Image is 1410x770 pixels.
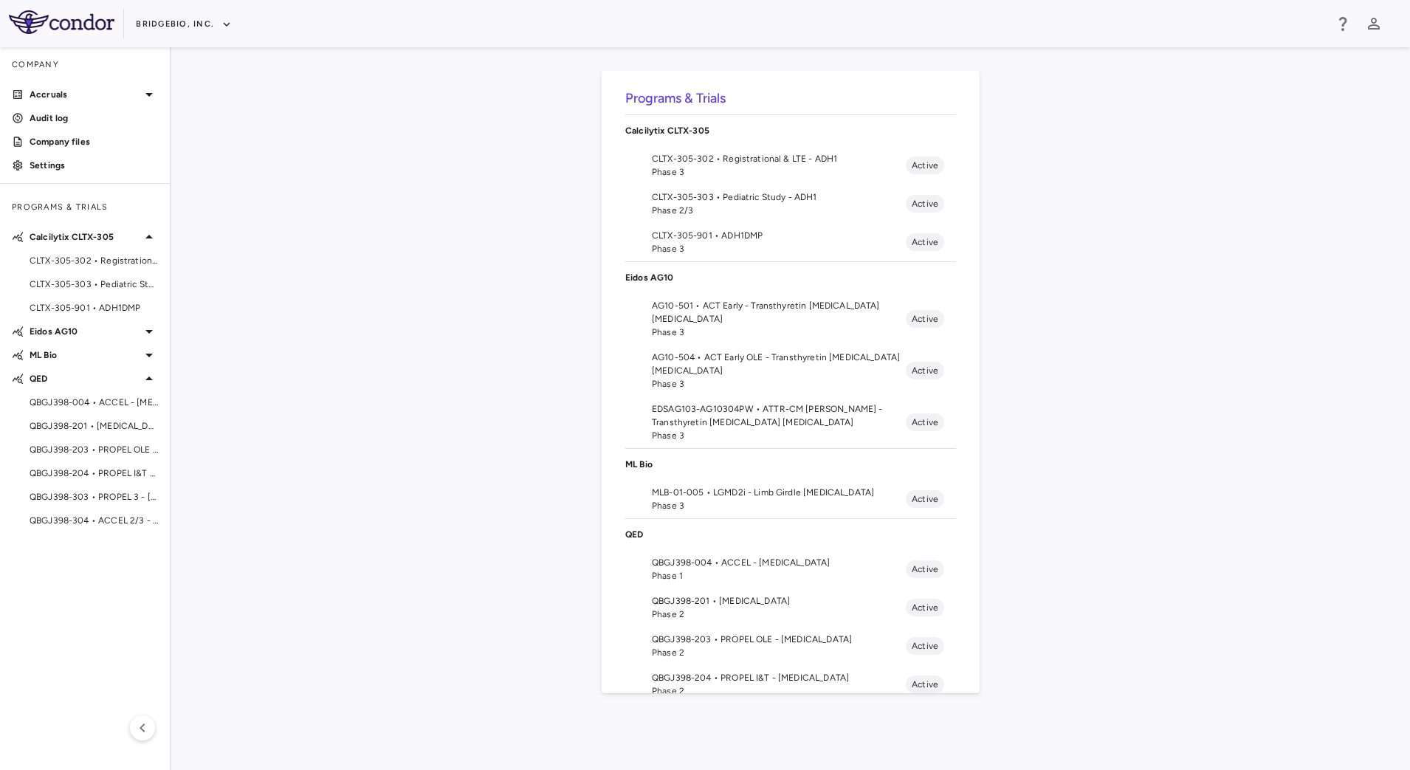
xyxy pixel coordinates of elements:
[30,254,158,267] span: CLTX-305-302 • Registrational & LTE - ADH1
[906,678,944,691] span: Active
[30,514,158,527] span: QBGJ398-304 • ACCEL 2/3 - [MEDICAL_DATA]
[30,396,158,409] span: QBGJ398-004 • ACCEL - [MEDICAL_DATA]
[30,301,158,314] span: CLTX-305-901 • ADH1DMP
[906,312,944,326] span: Active
[652,377,906,391] span: Phase 3
[906,492,944,506] span: Active
[906,563,944,576] span: Active
[652,429,906,442] span: Phase 3
[625,345,956,396] li: AG10-504 • ACT Early OLE - Transthyretin [MEDICAL_DATA] [MEDICAL_DATA]Phase 3Active
[30,490,158,503] span: QBGJ398-303 • PROPEL 3 - [MEDICAL_DATA]
[30,419,158,433] span: QBGJ398-201 • [MEDICAL_DATA]
[625,458,956,471] p: ML Bio
[652,204,906,217] span: Phase 2/3
[30,111,158,125] p: Audit log
[625,271,956,284] p: Eidos AG10
[625,528,956,541] p: QED
[652,326,906,339] span: Phase 3
[30,159,158,172] p: Settings
[30,325,140,338] p: Eidos AG10
[30,88,140,101] p: Accruals
[652,242,906,255] span: Phase 3
[625,89,956,109] h6: Programs & Trials
[652,165,906,179] span: Phase 3
[30,135,158,148] p: Company files
[625,262,956,293] div: Eidos AG10
[625,396,956,448] li: EDSAG103-AG10304PW • ATTR-CM [PERSON_NAME] - Transthyretin [MEDICAL_DATA] [MEDICAL_DATA]Phase 3Ac...
[652,499,906,512] span: Phase 3
[652,229,906,242] span: CLTX-305-901 • ADH1DMP
[906,639,944,653] span: Active
[652,556,906,569] span: QBGJ398-004 • ACCEL - [MEDICAL_DATA]
[652,684,906,698] span: Phase 2
[906,364,944,377] span: Active
[652,646,906,659] span: Phase 2
[652,351,906,377] span: AG10-504 • ACT Early OLE - Transthyretin [MEDICAL_DATA] [MEDICAL_DATA]
[625,550,956,588] li: QBGJ398-004 • ACCEL - [MEDICAL_DATA]Phase 1Active
[625,185,956,223] li: CLTX-305-303 • Pediatric Study - ADH1Phase 2/3Active
[652,486,906,499] span: MLB-01-005 • LGMD2i - Limb Girdle [MEDICAL_DATA]
[625,519,956,550] div: QED
[625,124,956,137] p: Calcilytix CLTX-305
[906,416,944,429] span: Active
[906,159,944,172] span: Active
[30,372,140,385] p: QED
[906,601,944,614] span: Active
[9,10,114,34] img: logo-full-SnFGN8VE.png
[625,588,956,627] li: QBGJ398-201 • [MEDICAL_DATA]Phase 2Active
[30,230,140,244] p: Calcilytix CLTX-305
[652,608,906,621] span: Phase 2
[625,449,956,480] div: ML Bio
[652,402,906,429] span: EDSAG103-AG10304PW • ATTR-CM [PERSON_NAME] - Transthyretin [MEDICAL_DATA] [MEDICAL_DATA]
[652,152,906,165] span: CLTX-305-302 • Registrational & LTE - ADH1
[906,197,944,210] span: Active
[136,13,232,36] button: BridgeBio, Inc.
[625,146,956,185] li: CLTX-305-302 • Registrational & LTE - ADH1Phase 3Active
[30,278,158,291] span: CLTX-305-303 • Pediatric Study - ADH1
[30,467,158,480] span: QBGJ398-204 • PROPEL I&T - [MEDICAL_DATA]
[625,627,956,665] li: QBGJ398-203 • PROPEL OLE - [MEDICAL_DATA]Phase 2Active
[30,348,140,362] p: ML Bio
[625,115,956,146] div: Calcilytix CLTX-305
[652,633,906,646] span: QBGJ398-203 • PROPEL OLE - [MEDICAL_DATA]
[625,223,956,261] li: CLTX-305-901 • ADH1DMPPhase 3Active
[652,299,906,326] span: AG10-501 • ACT Early - Transthyretin [MEDICAL_DATA] [MEDICAL_DATA]
[652,594,906,608] span: QBGJ398-201 • [MEDICAL_DATA]
[906,236,944,249] span: Active
[625,293,956,345] li: AG10-501 • ACT Early - Transthyretin [MEDICAL_DATA] [MEDICAL_DATA]Phase 3Active
[625,480,956,518] li: MLB-01-005 • LGMD2i - Limb Girdle [MEDICAL_DATA]Phase 3Active
[30,443,158,456] span: QBGJ398-203 • PROPEL OLE - [MEDICAL_DATA]
[652,569,906,582] span: Phase 1
[625,665,956,704] li: QBGJ398-204 • PROPEL I&T - [MEDICAL_DATA]Phase 2Active
[652,190,906,204] span: CLTX-305-303 • Pediatric Study - ADH1
[652,671,906,684] span: QBGJ398-204 • PROPEL I&T - [MEDICAL_DATA]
